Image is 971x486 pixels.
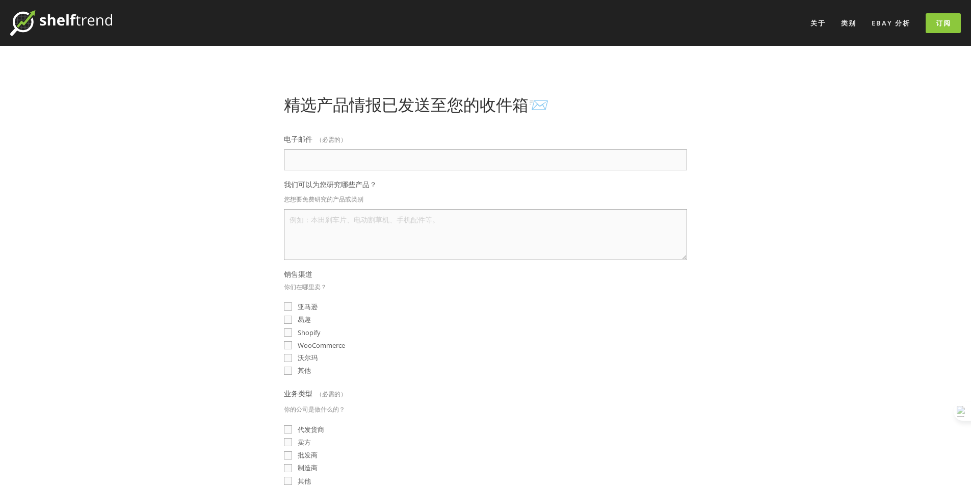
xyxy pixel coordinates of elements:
input: 制造商 [284,464,292,472]
font: 亚马逊 [298,302,318,311]
input: 其他 [284,367,292,375]
font: 沃尔玛 [298,353,318,362]
a: 订阅 [926,13,961,33]
font: 您想要免费研究的产品或类别 [284,195,363,203]
input: 代发货商 [284,425,292,433]
font: （必需的） [316,390,347,398]
input: 其他 [284,477,292,485]
font: 易趣 [298,315,311,324]
img: 货架趋势 [10,10,112,36]
a: 关于 [804,15,832,32]
a: eBay 分析 [865,15,917,32]
font: 批发商 [298,450,318,459]
font: 代发货商 [298,425,324,434]
font: 关于 [810,18,826,28]
input: Shopify [284,328,292,337]
font: 销售渠道 [284,269,312,279]
font: 你们在哪里卖？ [284,283,327,291]
font: 订阅 [936,18,951,28]
font: WooCommerce [298,341,345,350]
font: （必需的） [316,135,347,144]
font: 我们可以为您研究哪些产品？ [284,180,377,189]
font: 制造商 [298,463,318,472]
font: 电子邮件 [284,134,312,144]
font: 其他 [298,476,311,485]
font: 业务类型 [284,389,312,398]
font: eBay 分析 [872,18,910,28]
font: Shopify [298,328,321,337]
input: 亚马逊 [284,302,292,311]
input: 易趣 [284,316,292,324]
font: 卖方 [298,438,311,447]
font: 其他 [298,366,311,375]
input: 批发商 [284,451,292,459]
font: 精选产品情报已发送至您的收件箱📨 [284,93,549,115]
input: WooCommerce [284,341,292,349]
font: 你的公司是做什么的？ [284,405,345,414]
font: 类别 [841,18,856,28]
input: 沃尔玛 [284,354,292,362]
input: 卖方 [284,438,292,446]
